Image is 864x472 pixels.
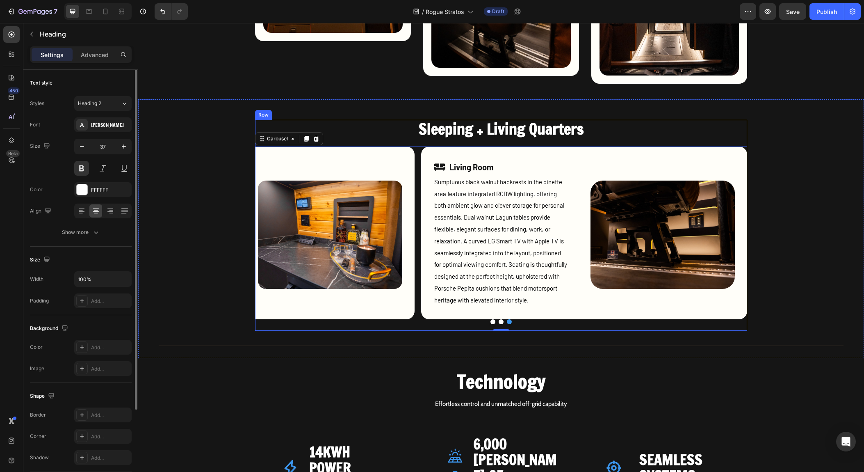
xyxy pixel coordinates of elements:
[30,225,132,240] button: Show more
[30,100,44,107] div: Styles
[452,158,597,266] img: gempages_528932383068521507-190ef704-1998-4b84-88d6-e06690239e87.jpg
[360,296,365,301] button: Dot
[30,79,52,87] div: Text style
[30,186,43,193] div: Color
[62,228,100,236] div: Show more
[127,112,151,119] div: Carousel
[369,296,374,301] button: Dot
[30,297,49,305] div: Padding
[426,7,464,16] span: Rogue Stratos
[30,121,40,128] div: Font
[500,428,588,461] h2: SEAMLESS SYSTEMS
[91,186,130,194] div: FFFFFF
[352,296,357,301] button: Dot
[41,50,64,59] p: Settings
[3,3,61,20] button: 7
[81,50,109,59] p: Advanced
[74,96,132,111] button: Heading 2
[809,3,844,20] button: Publish
[30,275,43,283] div: Width
[30,323,70,334] div: Background
[422,7,424,16] span: /
[30,365,44,372] div: Image
[816,7,837,16] div: Publish
[30,391,56,402] div: Shape
[779,3,806,20] button: Save
[492,8,504,15] span: Draft
[297,377,429,385] span: Effortless control and unmatched off-grid capability
[78,100,101,107] span: Heading 2
[30,206,53,217] div: Align
[40,29,128,39] p: Heading
[319,345,407,372] strong: Technology
[8,87,20,94] div: 450
[91,298,130,305] div: Add...
[91,454,130,462] div: Add...
[311,137,439,151] p: Living Room
[91,433,130,440] div: Add...
[54,7,57,16] p: 7
[30,344,43,351] div: Color
[786,8,800,15] span: Save
[155,3,188,20] div: Undo/Redo
[91,121,130,129] div: [PERSON_NAME]
[30,141,52,152] div: Size
[170,420,258,470] h2: 14KwH power @48Volts
[296,155,429,281] span: Sumptuous black walnut backrests in the dinette area feature integrated RGBW lighting, offering b...
[30,411,46,419] div: Border
[91,344,130,351] div: Add...
[91,412,130,419] div: Add...
[30,454,49,461] div: Shadow
[119,88,132,96] div: Row
[6,150,20,157] div: Beta
[75,272,131,286] input: Auto
[836,432,856,451] div: Open Intercom Messenger
[30,254,52,266] div: Size
[91,365,130,373] div: Add...
[30,433,46,440] div: Corner
[138,23,864,472] iframe: Design area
